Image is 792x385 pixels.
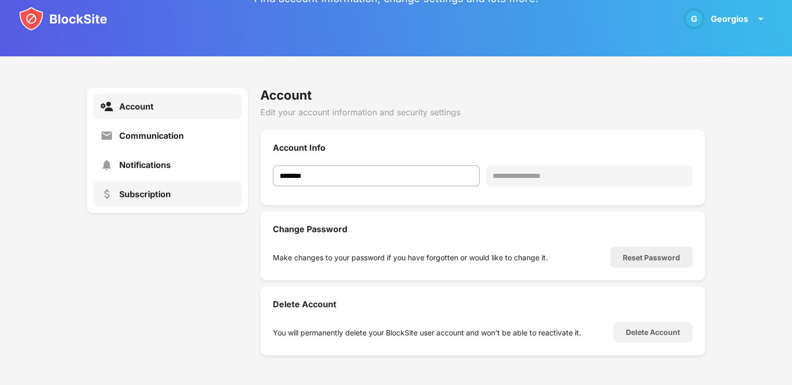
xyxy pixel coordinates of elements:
[260,107,705,117] div: Edit your account information and security settings
[273,253,548,262] div: Make changes to your password if you have forgotten or would like to change it.
[93,123,242,148] a: Communication
[711,14,748,24] div: Georgios
[626,328,680,336] div: Delete Account
[100,159,113,171] img: settings-notifications.svg
[93,152,242,177] a: Notifications
[19,6,107,31] img: blocksite-icon.svg
[273,299,693,309] div: Delete Account
[93,94,242,119] a: Account
[100,188,113,200] img: settings-subscription.svg
[623,253,680,262] div: Reset Password
[260,88,705,103] div: Account
[273,328,581,337] div: You will permanently delete your BlockSite user account and won’t be able to reactivate it.
[684,8,705,29] div: G
[100,100,113,113] img: settings-account-active.svg
[100,129,113,142] img: settings-communication.svg
[119,189,171,199] div: Subscription
[119,101,154,112] div: Account
[119,130,184,141] div: Communication
[273,224,693,234] div: Change Password
[119,160,171,170] div: Notifications
[93,182,242,207] a: Subscription
[273,142,693,153] div: Account Info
